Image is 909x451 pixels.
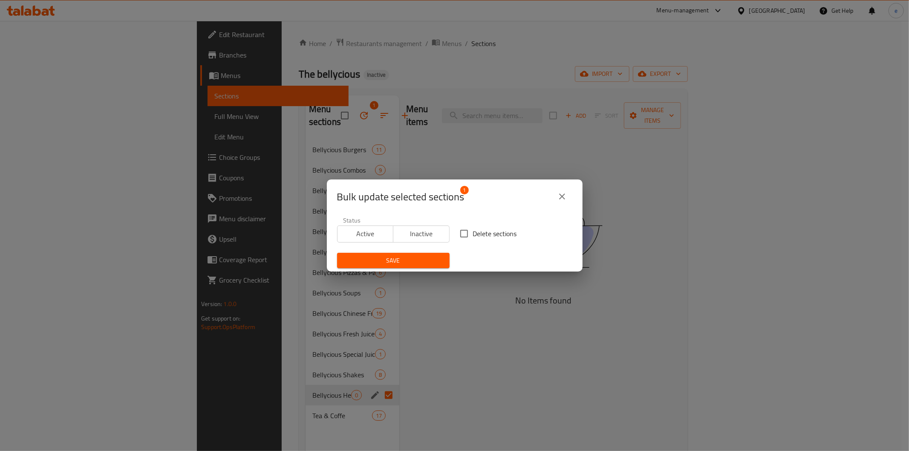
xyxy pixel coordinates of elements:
[473,228,517,239] span: Delete sections
[337,253,450,269] button: Save
[552,186,572,207] button: close
[397,228,446,240] span: Inactive
[341,228,390,240] span: Active
[337,190,465,204] span: Selected section count
[460,186,469,194] span: 1
[393,225,450,243] button: Inactive
[337,225,394,243] button: Active
[344,255,443,266] span: Save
